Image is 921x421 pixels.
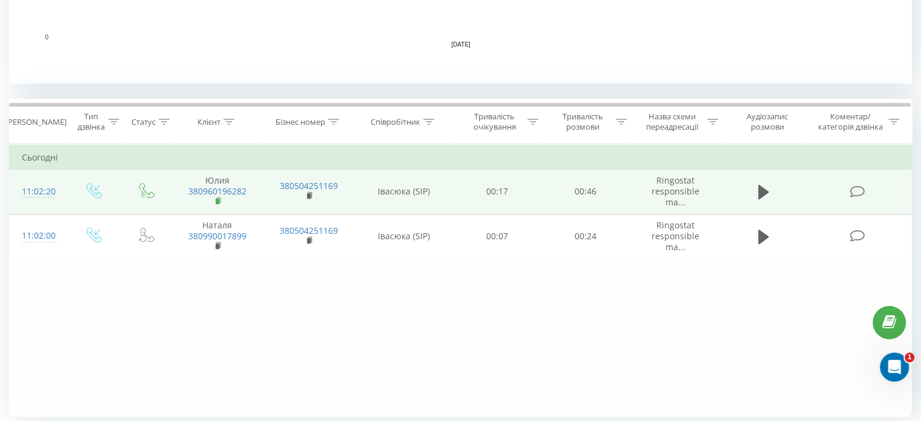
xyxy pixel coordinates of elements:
a: 380504251169 [280,180,338,191]
a: 380990017899 [188,230,246,242]
text: [DATE] [451,41,470,48]
div: Тривалість очікування [464,111,525,132]
div: Тривалість розмови [552,111,613,132]
span: Ringostat responsible ma... [652,219,699,253]
a: 380960196282 [188,185,246,197]
td: 00:46 [541,170,629,214]
div: Бізнес номер [276,117,325,127]
text: 0 [45,34,48,41]
div: Статус [131,117,156,127]
a: 380504251169 [280,225,338,236]
td: Наталя [171,214,263,259]
td: Івасюка (SIP) [355,170,454,214]
div: Коментар/категорія дзвінка [814,111,885,132]
div: Клієнт [197,117,220,127]
iframe: Intercom live chat [880,353,909,382]
span: 1 [905,353,914,362]
td: Сьогодні [10,145,912,170]
td: 00:07 [454,214,541,259]
td: Юлия [171,170,263,214]
div: 11:02:20 [22,180,54,204]
div: Назва схеми переадресації [641,111,704,132]
div: [PERSON_NAME] [5,117,67,127]
div: Тип дзвінка [76,111,105,132]
div: Співробітник [371,117,420,127]
td: 00:17 [454,170,541,214]
span: Ringostat responsible ma... [652,174,699,208]
td: Івасюка (SIP) [355,214,454,259]
div: Аудіозапис розмови [732,111,803,132]
td: 00:24 [541,214,629,259]
div: 11:02:00 [22,224,54,248]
